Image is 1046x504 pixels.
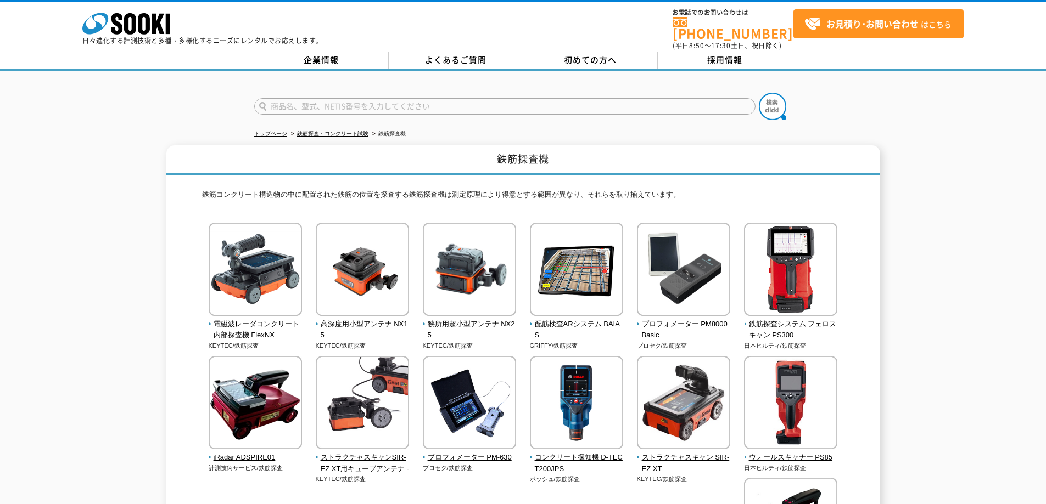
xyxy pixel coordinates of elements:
img: 鉄筋探査システム フェロスキャン PS300 [744,223,837,319]
p: 日本ヒルティ/鉄筋探査 [744,341,838,350]
a: 企業情報 [254,52,389,69]
span: 17:30 [711,41,731,50]
img: iRadar ADSPIRE01 [209,356,302,452]
span: ウォールスキャナー PS85 [744,452,838,463]
span: 8:50 [689,41,704,50]
a: 鉄筋探査・コンクリート試験 [297,131,368,137]
p: プロセク/鉄筋探査 [637,341,731,350]
li: 鉄筋探査機 [370,128,406,140]
span: プロフォメーター PM-630 [423,452,517,463]
p: KEYTEC/鉄筋探査 [637,474,731,484]
a: 狭所用超小型アンテナ NX25 [423,308,517,341]
img: btn_search.png [759,93,786,120]
a: プロフォメーター PM-630 [423,441,517,463]
img: 電磁波レーダコンクリート内部探査機 FlexNX [209,223,302,319]
a: よくあるご質問 [389,52,523,69]
img: 配筋検査ARシステム BAIAS [530,223,623,319]
span: コンクリート探知機 D-TECT200JPS [530,452,624,475]
img: コンクリート探知機 D-TECT200JPS [530,356,623,452]
p: 日本ヒルティ/鉄筋探査 [744,463,838,473]
span: (平日 ～ 土日、祝日除く) [673,41,781,50]
img: 高深度用小型アンテナ NX15 [316,223,409,319]
a: 初めての方へ [523,52,658,69]
span: はこちら [804,16,952,32]
span: 電磁波レーダコンクリート内部探査機 FlexNX [209,319,303,342]
span: 高深度用小型アンテナ NX15 [316,319,410,342]
a: プロフォメーター PM8000Basic [637,308,731,341]
a: 高深度用小型アンテナ NX15 [316,308,410,341]
input: 商品名、型式、NETIS番号を入力してください [254,98,756,115]
span: ストラクチャスキャンSIR-EZ XT用キューブアンテナ - [316,452,410,475]
a: ストラクチャスキャンSIR-EZ XT用キューブアンテナ - [316,441,410,474]
a: 電磁波レーダコンクリート内部探査機 FlexNX [209,308,303,341]
a: [PHONE_NUMBER] [673,17,793,39]
span: 配筋検査ARシステム BAIAS [530,319,624,342]
a: トップページ [254,131,287,137]
a: お見積り･お問い合わせはこちら [793,9,964,38]
span: お電話でのお問い合わせは [673,9,793,16]
p: KEYTEC/鉄筋探査 [209,341,303,350]
strong: お見積り･お問い合わせ [826,17,919,30]
span: プロフォメーター PM8000Basic [637,319,731,342]
h1: 鉄筋探査機 [166,145,880,175]
span: ストラクチャスキャン SIR-EZ XT [637,452,731,475]
span: 初めての方へ [564,54,617,66]
a: ウォールスキャナー PS85 [744,441,838,463]
img: プロフォメーター PM-630 [423,356,516,452]
p: 日々進化する計測技術と多種・多様化するニーズにレンタルでお応えします。 [82,37,323,44]
p: GRIFFY/鉄筋探査 [530,341,624,350]
a: ストラクチャスキャン SIR-EZ XT [637,441,731,474]
a: 採用情報 [658,52,792,69]
p: KEYTEC/鉄筋探査 [423,341,517,350]
span: iRadar ADSPIRE01 [209,452,303,463]
img: ウォールスキャナー PS85 [744,356,837,452]
span: 狭所用超小型アンテナ NX25 [423,319,517,342]
p: 計測技術サービス/鉄筋探査 [209,463,303,473]
a: 配筋検査ARシステム BAIAS [530,308,624,341]
img: ストラクチャスキャン SIR-EZ XT [637,356,730,452]
a: コンクリート探知機 D-TECT200JPS [530,441,624,474]
p: プロセク/鉄筋探査 [423,463,517,473]
a: 鉄筋探査システム フェロスキャン PS300 [744,308,838,341]
span: 鉄筋探査システム フェロスキャン PS300 [744,319,838,342]
img: プロフォメーター PM8000Basic [637,223,730,319]
img: ストラクチャスキャンSIR-EZ XT用キューブアンテナ - [316,356,409,452]
p: KEYTEC/鉄筋探査 [316,341,410,350]
a: iRadar ADSPIRE01 [209,441,303,463]
p: ボッシュ/鉄筋探査 [530,474,624,484]
p: KEYTEC/鉄筋探査 [316,474,410,484]
img: 狭所用超小型アンテナ NX25 [423,223,516,319]
p: 鉄筋コンクリート構造物の中に配置された鉄筋の位置を探査する鉄筋探査機は測定原理により得意とする範囲が異なり、それらを取り揃えています。 [202,189,844,206]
